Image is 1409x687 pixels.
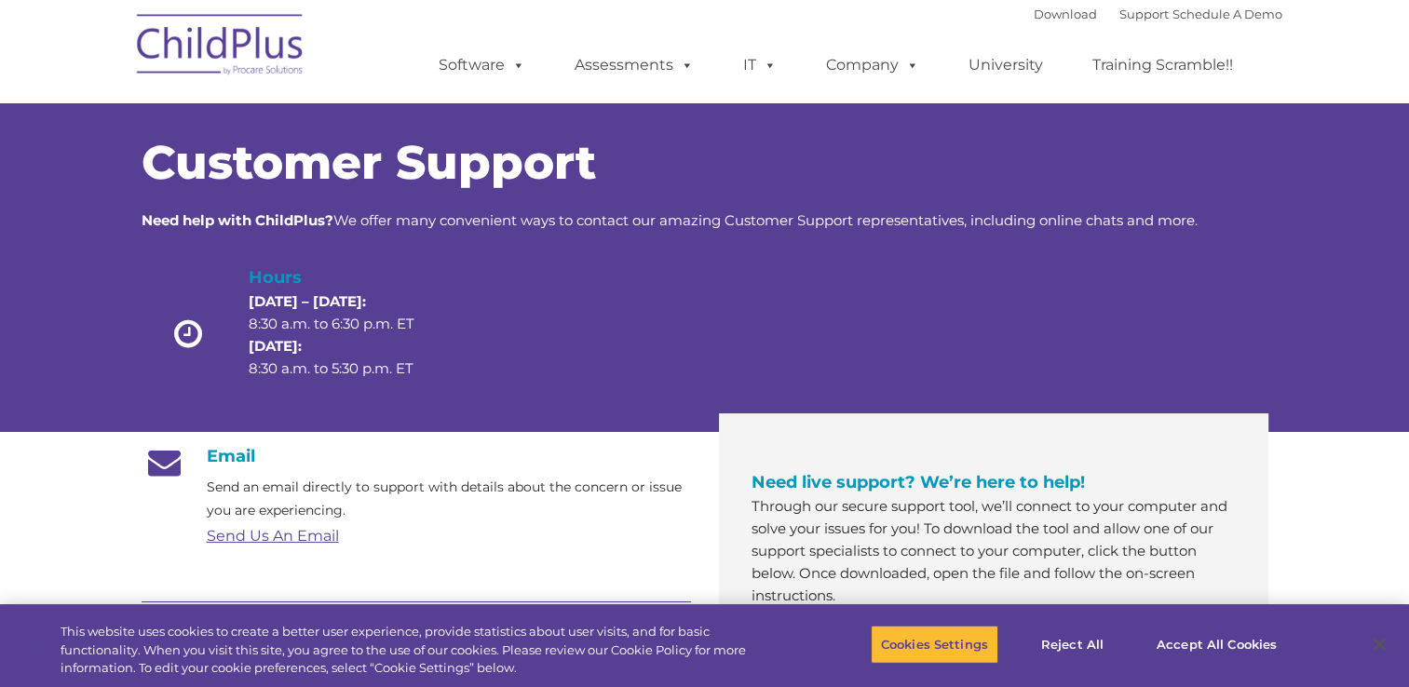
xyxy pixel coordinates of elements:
p: Send an email directly to support with details about the concern or issue you are experiencing. [207,476,691,522]
button: Close [1359,624,1400,665]
a: Support [1119,7,1169,21]
h4: Hours [249,264,446,290]
img: ChildPlus by Procare Solutions [128,1,314,94]
button: Reject All [1014,625,1131,664]
button: Cookies Settings [871,625,998,664]
h4: Email [142,446,691,466]
a: Send Us An Email [207,527,339,545]
a: Schedule A Demo [1172,7,1282,21]
button: Accept All Cookies [1146,625,1287,664]
a: University [950,47,1062,84]
p: Through our secure support tool, we’ll connect to your computer and solve your issues for you! To... [752,495,1236,607]
strong: [DATE] – [DATE]: [249,292,366,310]
a: Company [807,47,938,84]
strong: Need help with ChildPlus? [142,211,333,229]
a: Download [1034,7,1097,21]
a: IT [725,47,795,84]
span: Customer Support [142,134,596,191]
span: Need live support? We’re here to help! [752,472,1085,492]
strong: [DATE]: [249,337,302,355]
font: | [1034,7,1282,21]
a: Software [420,47,544,84]
span: We offer many convenient ways to contact our amazing Customer Support representatives, including ... [142,211,1198,229]
div: This website uses cookies to create a better user experience, provide statistics about user visit... [61,623,775,678]
a: Training Scramble!! [1074,47,1252,84]
a: Assessments [556,47,712,84]
p: 8:30 a.m. to 6:30 p.m. ET 8:30 a.m. to 5:30 p.m. ET [249,290,446,380]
